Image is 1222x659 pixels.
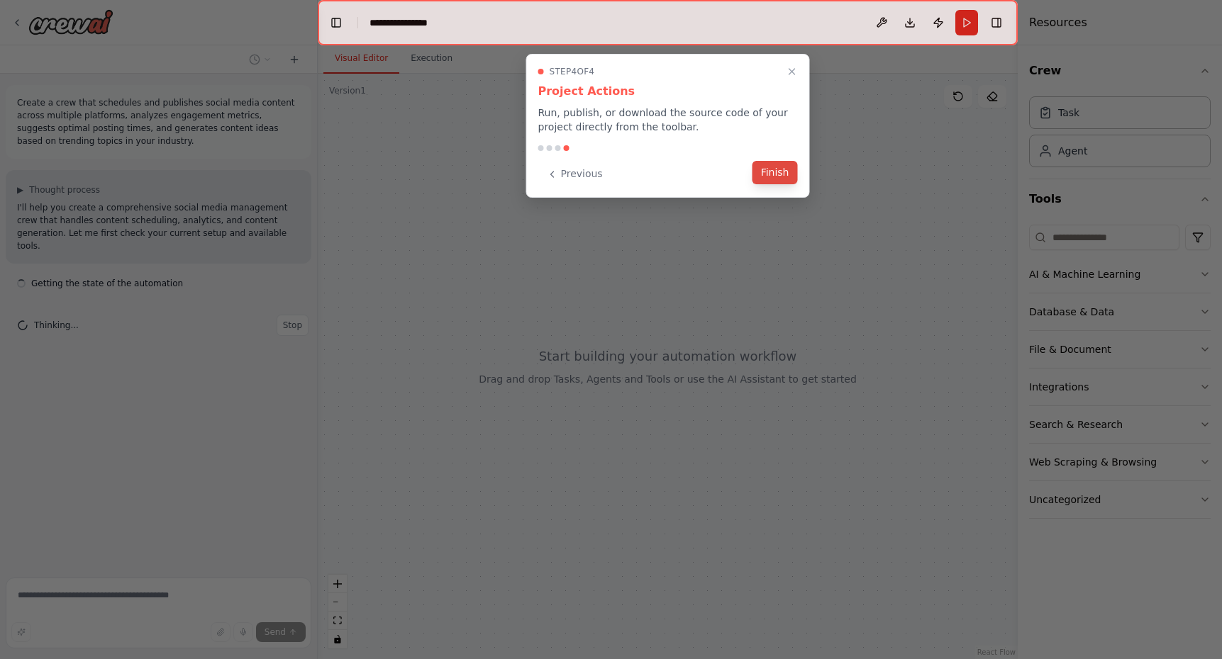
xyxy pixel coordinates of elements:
span: Step 4 of 4 [550,66,595,77]
p: Run, publish, or download the source code of your project directly from the toolbar. [538,106,798,134]
button: Close walkthrough [784,63,801,80]
h3: Project Actions [538,83,798,100]
button: Finish [752,161,798,184]
button: Previous [538,162,611,186]
button: Hide left sidebar [326,13,346,33]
